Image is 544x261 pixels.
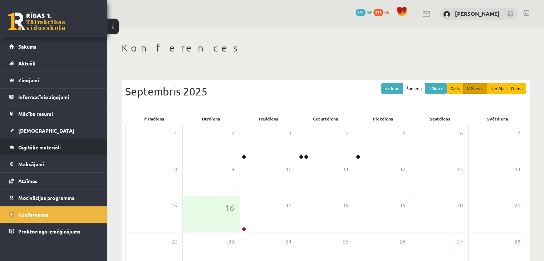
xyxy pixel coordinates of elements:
span: 2 [231,129,234,137]
div: Septembris 2025 [125,83,526,99]
a: Rīgas 1. Tālmācības vidusskola [8,13,65,30]
span: Atzīmes [18,178,38,184]
button: Nedēļa [487,83,508,94]
div: Trešdiena [240,114,297,124]
span: 15 [171,202,177,210]
span: 275 [373,9,383,16]
span: 11 [343,166,348,173]
div: Otrdiena [182,114,240,124]
span: 19 [400,202,406,210]
span: 13 [457,166,463,173]
span: 16 [225,202,234,214]
span: mP [367,9,372,15]
span: Konferences [18,211,48,218]
a: Mācību resursi [9,105,98,122]
a: Atzīmes [9,173,98,189]
span: 24 [286,238,291,246]
span: 20 [457,202,463,210]
legend: Maksājumi [18,156,98,172]
span: 6 [460,129,463,137]
h1: Konferences [122,42,530,54]
a: [PERSON_NAME] [455,10,500,17]
span: Motivācijas programma [18,194,75,201]
a: Motivācijas programma [9,189,98,206]
span: 12 [400,166,406,173]
button: << Iepr. [381,83,403,94]
span: 25 [343,238,348,246]
span: 3 [289,129,291,137]
span: 17 [286,202,291,210]
a: 251 mP [356,9,372,15]
span: Digitālie materiāli [18,144,61,151]
span: 7 [518,129,520,137]
a: Konferences [9,206,98,223]
button: Mēnesis [463,83,487,94]
span: Aktuāli [18,60,35,67]
span: 27 [457,238,463,246]
img: Angelisa Kuzņecova [443,11,450,18]
span: 4 [345,129,348,137]
span: 23 [229,238,234,246]
span: xp [384,9,389,15]
span: 5 [403,129,406,137]
a: 275 xp [373,9,393,15]
span: Mācību resursi [18,110,53,117]
span: 22 [171,238,177,246]
span: 26 [400,238,406,246]
span: 21 [515,202,520,210]
span: 251 [356,9,366,16]
div: Ceturtdiena [297,114,354,124]
a: Proktoringa izmēģinājums [9,223,98,240]
span: 18 [343,202,348,210]
div: Svētdiena [469,114,526,124]
button: Šodiena [403,83,425,94]
a: Sākums [9,38,98,55]
a: Informatīvie ziņojumi [9,89,98,105]
span: Sākums [18,43,36,50]
div: Pirmdiena [125,114,182,124]
button: Nāk. >> [425,83,447,94]
a: Ziņojumi [9,72,98,88]
span: 8 [174,166,177,173]
span: 1 [174,129,177,137]
div: Piekdiena [354,114,412,124]
span: 9 [231,166,234,173]
legend: Informatīvie ziņojumi [18,89,98,105]
span: 14 [515,166,520,173]
span: 28 [515,238,520,246]
span: Proktoringa izmēģinājums [18,228,80,235]
a: [DEMOGRAPHIC_DATA] [9,122,98,139]
legend: Ziņojumi [18,72,98,88]
button: Gads [447,83,464,94]
span: [DEMOGRAPHIC_DATA] [18,127,74,134]
span: 10 [286,166,291,173]
a: Maksājumi [9,156,98,172]
a: Aktuāli [9,55,98,72]
a: Digitālie materiāli [9,139,98,156]
button: Diena [508,83,526,94]
div: Sestdiena [412,114,469,124]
